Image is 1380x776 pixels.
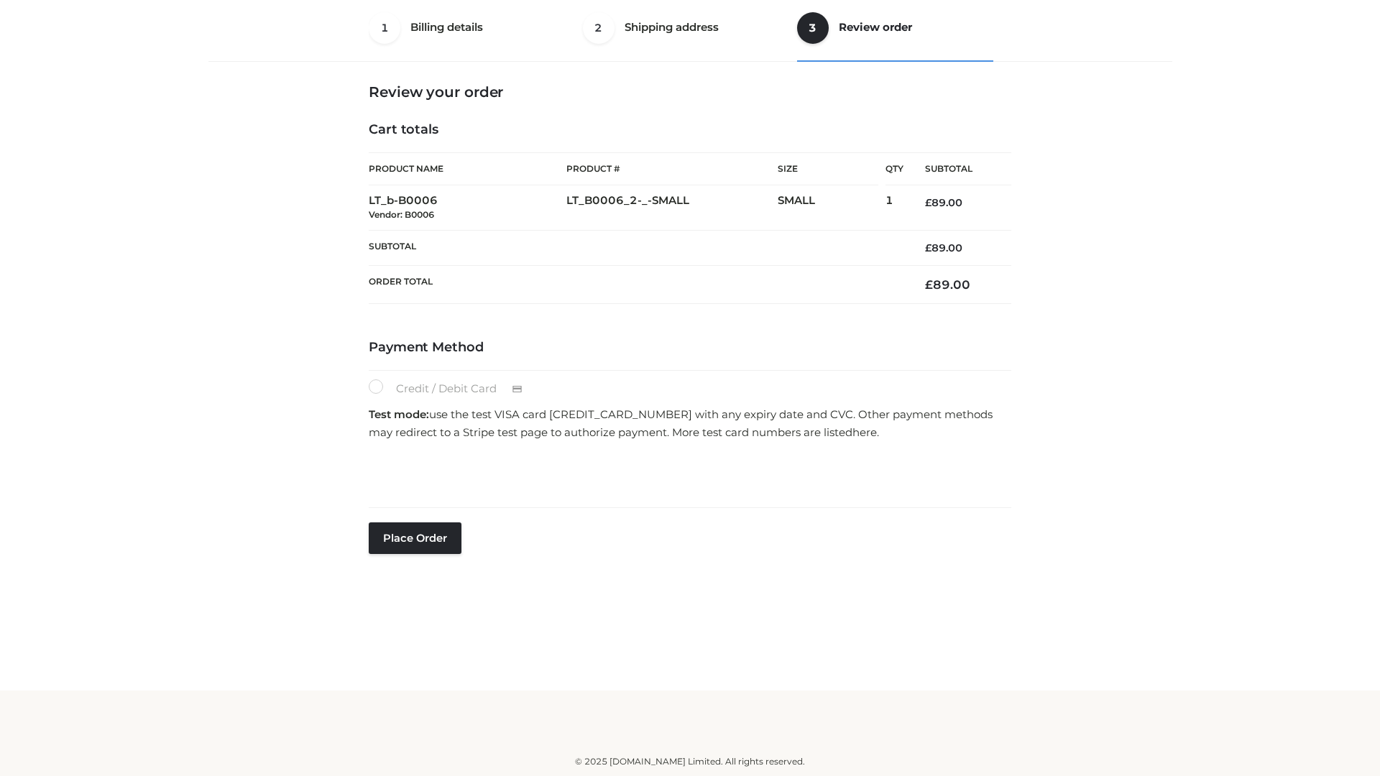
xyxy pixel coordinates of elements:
th: Qty [885,152,903,185]
div: © 2025 [DOMAIN_NAME] Limited. All rights reserved. [213,754,1167,769]
p: use the test VISA card [CREDIT_CARD_NUMBER] with any expiry date and CVC. Other payment methods m... [369,405,1011,442]
th: Order Total [369,266,903,304]
th: Size [778,153,878,185]
span: £ [925,196,931,209]
label: Credit / Debit Card [369,379,538,398]
span: £ [925,277,933,292]
bdi: 89.00 [925,277,970,292]
small: Vendor: B0006 [369,209,434,220]
span: £ [925,241,931,254]
th: Product Name [369,152,566,185]
h4: Payment Method [369,340,1011,356]
bdi: 89.00 [925,241,962,254]
th: Subtotal [903,153,1011,185]
img: Credit / Debit Card [504,381,530,398]
h4: Cart totals [369,122,1011,138]
strong: Test mode: [369,407,429,421]
iframe: Secure payment input frame [366,446,1008,499]
td: SMALL [778,185,885,231]
th: Subtotal [369,230,903,265]
a: here [852,425,877,439]
bdi: 89.00 [925,196,962,209]
h3: Review your order [369,83,1011,101]
button: Place order [369,522,461,554]
td: LT_B0006_2-_-SMALL [566,185,778,231]
td: 1 [885,185,903,231]
td: LT_b-B0006 [369,185,566,231]
th: Product # [566,152,778,185]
